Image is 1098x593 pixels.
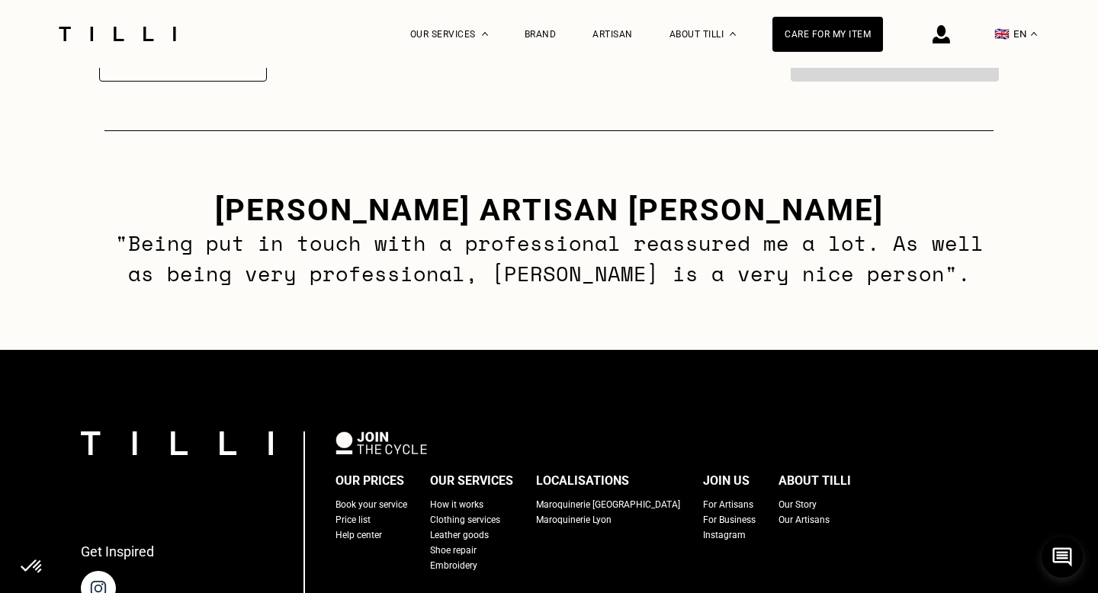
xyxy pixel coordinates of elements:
img: logo Tilli [81,431,273,455]
a: Shoe repair [430,543,477,558]
div: Our Prices [335,470,404,492]
a: Clothing services [430,512,500,527]
a: Care for my item [772,17,883,52]
a: Our Story [779,497,817,512]
img: menu déroulant [1031,32,1037,36]
span: 🇬🇧 [994,27,1010,41]
a: Maroquinerie [GEOGRAPHIC_DATA] [536,497,680,512]
img: logo Join The Cycle [335,431,427,454]
p: "Being put in touch with a professional reassured me a lot. As well as being very professional, [... [104,228,994,289]
a: Price list [335,512,371,527]
a: Embroidery [430,558,477,573]
a: Artisan [592,29,633,40]
img: login icon [933,25,950,43]
div: Localisations [536,470,629,492]
a: For Artisans [703,497,753,512]
a: Our Artisans [779,512,830,527]
a: Maroquinerie Lyon [536,512,612,527]
a: Instagram [703,527,746,543]
a: Help center [335,527,382,543]
a: For Business [703,512,756,527]
a: How it works [430,497,483,512]
p: Get Inspired [81,543,154,559]
a: Leather goods [430,527,489,543]
div: Our Services [430,470,513,492]
a: Brand [525,29,557,40]
img: About dropdown menu [730,32,736,36]
div: About Tilli [779,470,851,492]
div: Join us [703,470,750,492]
h3: [PERSON_NAME] Artisan [PERSON_NAME] [104,192,994,228]
img: Tilli seamstress service logo [53,27,181,41]
a: Book your service [335,497,407,512]
img: Dropdown menu [482,32,488,36]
